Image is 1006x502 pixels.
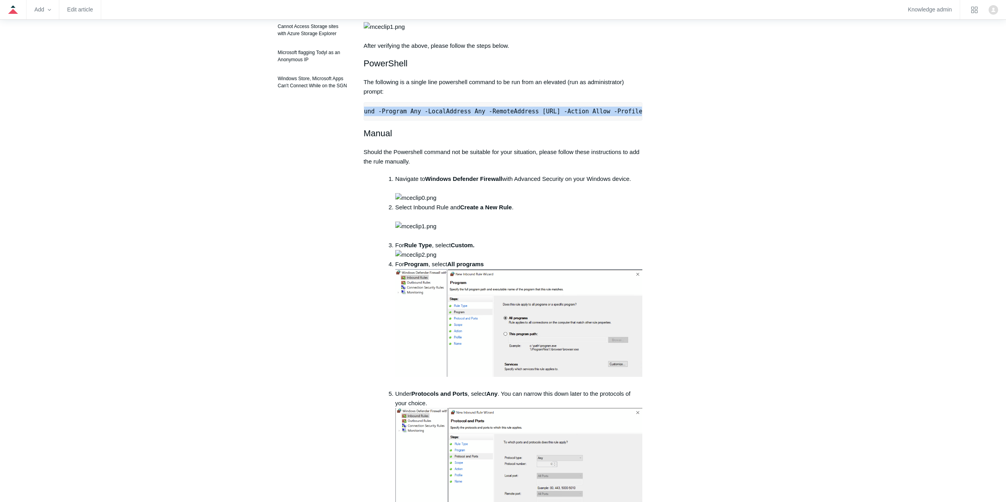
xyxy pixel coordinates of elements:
p: Should the Powershell command not be suitable for your situation, please follow these instruction... [364,147,643,166]
strong: Create a New Rule [460,204,512,211]
strong: Program [404,261,428,267]
a: Cannot Access Storage sites with Azure Storage Explorer [274,19,352,41]
pre: New-NetFirewallRule -DisplayName "Todyl SGN Network" -Direction Inbound -Program Any -LocalAddres... [364,102,643,120]
strong: Custom. [451,242,474,248]
strong: All programs [447,261,484,267]
img: user avatar [989,5,998,15]
h2: PowerShell [364,56,643,70]
a: Windows Store, Microsoft Apps Can't Connect While on the SGN [274,71,352,93]
li: For , select [395,241,643,259]
img: mceclip1.png [395,222,436,231]
li: Select Inbound Rule and . [395,203,643,241]
img: mceclip0.png [395,193,436,203]
strong: Windows Defender Firewall [425,175,502,182]
zd-hc-trigger: Add [34,8,51,12]
zd-hc-trigger: Click your profile icon to open the profile menu [989,5,998,15]
p: The following is a single line powershell command to be run from an elevated (run as administrato... [364,77,643,96]
img: mceclip2.png [395,250,436,259]
img: mceclip1.png [364,22,405,32]
a: Edit article [67,8,93,12]
strong: Protocols and Ports [411,390,468,397]
li: For , select [395,259,643,389]
a: Microsoft flagging Todyl as an Anonymous IP [274,45,352,67]
strong: Any [487,390,498,397]
a: Knowledge admin [908,8,952,12]
li: Navigate to with Advanced Security on your Windows device. [395,174,643,203]
h2: Manual [364,126,643,140]
strong: Rule Type [404,242,432,248]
